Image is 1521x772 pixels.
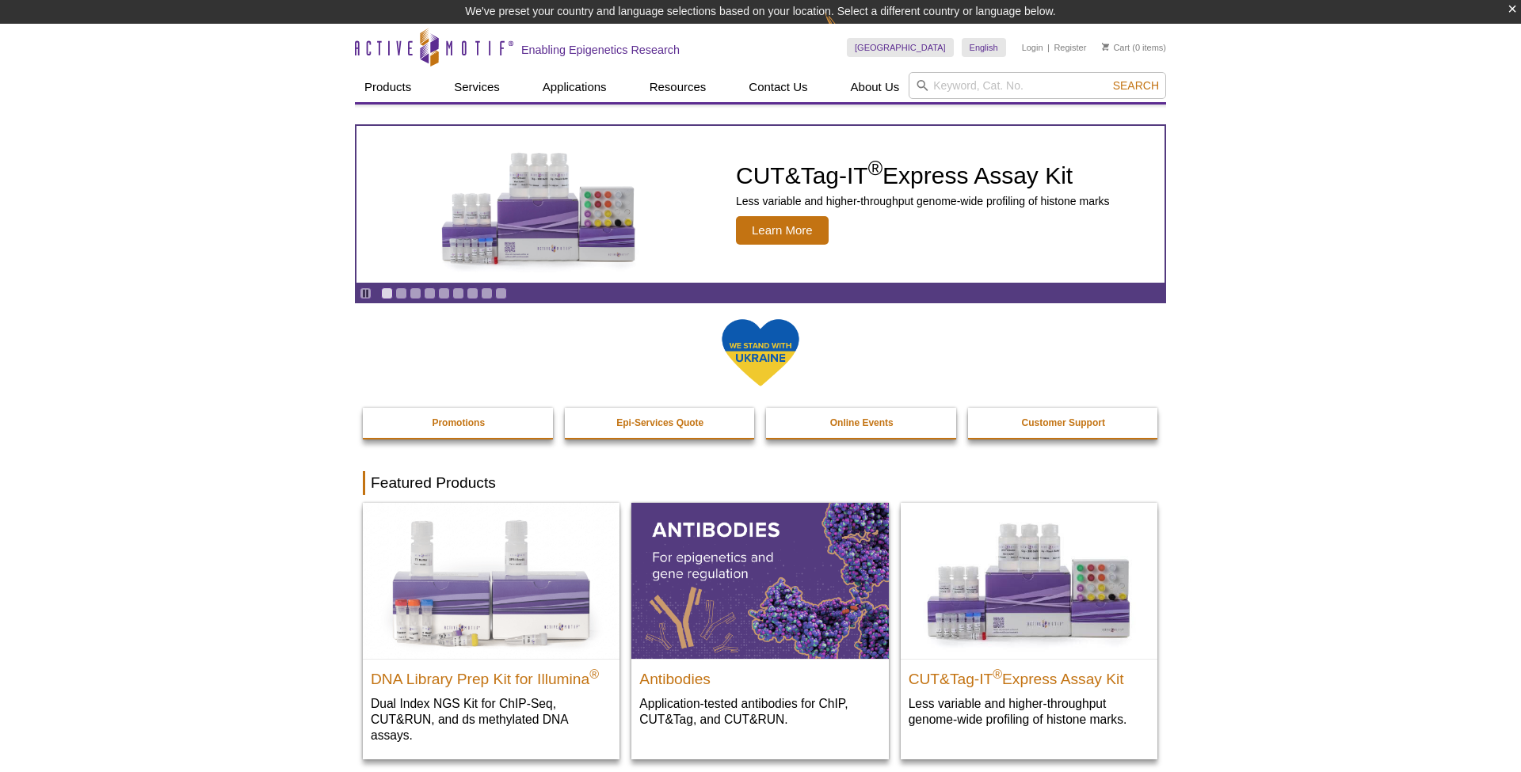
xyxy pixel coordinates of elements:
[909,695,1149,728] p: Less variable and higher-throughput genome-wide profiling of histone marks​.
[825,12,867,49] img: Change Here
[363,471,1158,495] h2: Featured Products
[1047,38,1050,57] li: |
[616,417,703,428] strong: Epi-Services Quote
[901,503,1157,658] img: CUT&Tag-IT® Express Assay Kit
[371,664,612,687] h2: DNA Library Prep Kit for Illumina
[356,126,1165,283] a: CUT&Tag-IT Express Assay Kit CUT&Tag-IT®Express Assay Kit Less variable and higher-throughput gen...
[1054,42,1086,53] a: Register
[962,38,1006,57] a: English
[1022,42,1043,53] a: Login
[1102,42,1130,53] a: Cart
[993,667,1002,680] sup: ®
[736,164,1110,188] h2: CUT&Tag-IT Express Assay Kit
[909,72,1166,99] input: Keyword, Cat. No.
[721,318,800,388] img: We Stand With Ukraine
[521,43,680,57] h2: Enabling Epigenetics Research
[481,287,493,299] a: Go to slide 8
[1102,38,1166,57] li: (0 items)
[847,38,954,57] a: [GEOGRAPHIC_DATA]
[371,695,612,743] p: Dual Index NGS Kit for ChIP-Seq, CUT&RUN, and ds methylated DNA assays.
[533,72,616,102] a: Applications
[766,408,958,438] a: Online Events
[495,287,507,299] a: Go to slide 9
[467,287,478,299] a: Go to slide 7
[736,194,1110,208] p: Less variable and higher-throughput genome-wide profiling of histone marks
[356,126,1165,283] article: CUT&Tag-IT Express Assay Kit
[355,72,421,102] a: Products
[363,503,619,658] img: DNA Library Prep Kit for Illumina
[968,408,1160,438] a: Customer Support
[444,72,509,102] a: Services
[1108,78,1164,93] button: Search
[432,417,485,428] strong: Promotions
[363,408,555,438] a: Promotions
[868,157,882,179] sup: ®
[410,287,421,299] a: Go to slide 3
[736,216,829,245] span: Learn More
[424,287,436,299] a: Go to slide 4
[1022,417,1105,428] strong: Customer Support
[631,503,888,743] a: All Antibodies Antibodies Application-tested antibodies for ChIP, CUT&Tag, and CUT&RUN.
[901,503,1157,743] a: CUT&Tag-IT® Express Assay Kit CUT&Tag-IT®Express Assay Kit Less variable and higher-throughput ge...
[408,117,669,291] img: CUT&Tag-IT Express Assay Kit
[360,287,372,299] a: Toggle autoplay
[640,72,716,102] a: Resources
[565,408,757,438] a: Epi-Services Quote
[631,503,888,658] img: All Antibodies
[381,287,393,299] a: Go to slide 1
[739,72,817,102] a: Contact Us
[841,72,909,102] a: About Us
[830,417,894,428] strong: Online Events
[1102,43,1109,51] img: Your Cart
[395,287,407,299] a: Go to slide 2
[639,664,880,687] h2: Antibodies
[452,287,464,299] a: Go to slide 6
[363,503,619,759] a: DNA Library Prep Kit for Illumina DNA Library Prep Kit for Illumina® Dual Index NGS Kit for ChIP-...
[639,695,880,728] p: Application-tested antibodies for ChIP, CUT&Tag, and CUT&RUN.
[1113,79,1159,92] span: Search
[909,664,1149,687] h2: CUT&Tag-IT Express Assay Kit
[438,287,450,299] a: Go to slide 5
[589,667,599,680] sup: ®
